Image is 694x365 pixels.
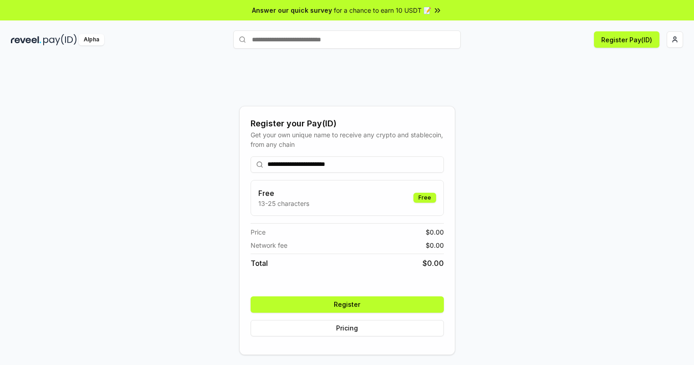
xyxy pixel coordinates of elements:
[413,193,436,203] div: Free
[426,240,444,250] span: $ 0.00
[251,130,444,149] div: Get your own unique name to receive any crypto and stablecoin, from any chain
[594,31,659,48] button: Register Pay(ID)
[251,296,444,313] button: Register
[251,117,444,130] div: Register your Pay(ID)
[334,5,431,15] span: for a chance to earn 10 USDT 📝
[251,258,268,269] span: Total
[258,199,309,208] p: 13-25 characters
[251,240,287,250] span: Network fee
[43,34,77,45] img: pay_id
[251,227,266,237] span: Price
[252,5,332,15] span: Answer our quick survey
[258,188,309,199] h3: Free
[251,320,444,336] button: Pricing
[426,227,444,237] span: $ 0.00
[11,34,41,45] img: reveel_dark
[422,258,444,269] span: $ 0.00
[79,34,104,45] div: Alpha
